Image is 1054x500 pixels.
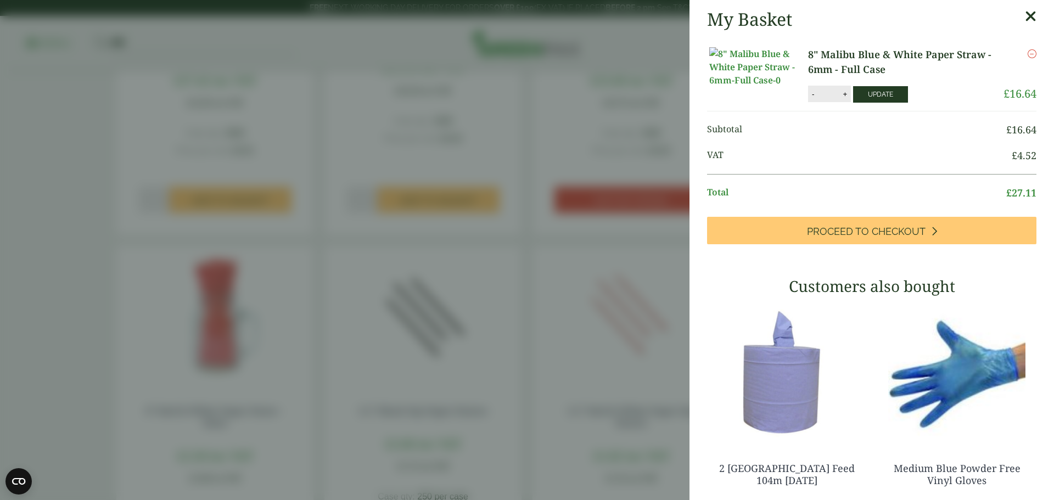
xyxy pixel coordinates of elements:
a: Proceed to Checkout [707,217,1036,244]
span: £ [1006,186,1012,199]
button: - [809,89,817,99]
bdi: 16.64 [1006,123,1036,136]
img: 3630017-2-Ply-Blue-Centre-Feed-104m [707,304,866,441]
bdi: 27.11 [1006,186,1036,199]
button: Update [853,86,908,103]
img: 8" Malibu Blue & White Paper Straw - 6mm-Full Case-0 [709,47,808,87]
img: 4130015J-Blue-Vinyl-Powder-Free-Gloves-Medium [877,304,1036,441]
a: Remove this item [1028,47,1036,60]
bdi: 4.52 [1012,149,1036,162]
span: £ [1003,86,1010,101]
span: £ [1006,123,1012,136]
button: + [839,89,850,99]
button: Open CMP widget [5,468,32,495]
span: Subtotal [707,122,1006,137]
span: Proceed to Checkout [807,226,926,238]
span: Total [707,186,1006,200]
bdi: 16.64 [1003,86,1036,101]
h2: My Basket [707,9,792,30]
h3: Customers also bought [707,277,1036,296]
a: 8" Malibu Blue & White Paper Straw - 6mm - Full Case [808,47,1003,77]
a: Medium Blue Powder Free Vinyl Gloves [894,462,1021,487]
span: VAT [707,148,1012,163]
span: £ [1012,149,1017,162]
a: 2 [GEOGRAPHIC_DATA] Feed 104m [DATE] [719,462,855,487]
